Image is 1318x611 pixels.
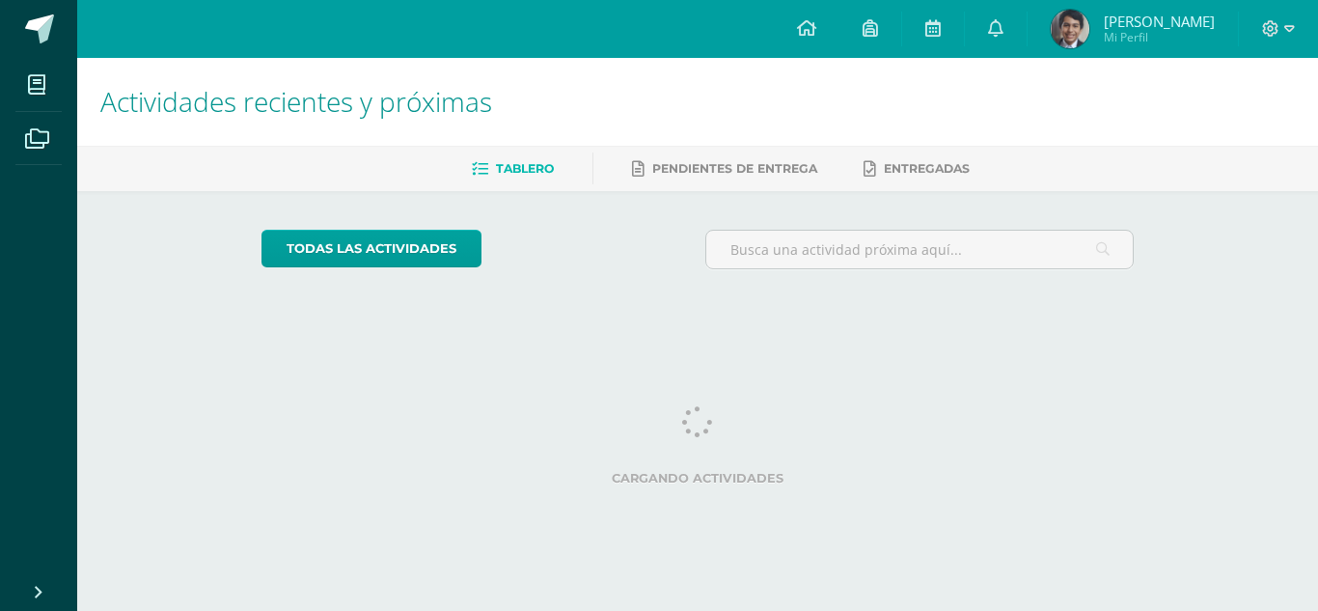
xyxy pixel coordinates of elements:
[632,153,817,184] a: Pendientes de entrega
[261,230,481,267] a: todas las Actividades
[1104,29,1215,45] span: Mi Perfil
[1104,12,1215,31] span: [PERSON_NAME]
[884,161,970,176] span: Entregadas
[472,153,554,184] a: Tablero
[261,471,1135,486] label: Cargando actividades
[706,231,1134,268] input: Busca una actividad próxima aquí...
[652,161,817,176] span: Pendientes de entrega
[864,153,970,184] a: Entregadas
[496,161,554,176] span: Tablero
[100,83,492,120] span: Actividades recientes y próximas
[1051,10,1089,48] img: cb0c5febe7c9ab540de0185df7840633.png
